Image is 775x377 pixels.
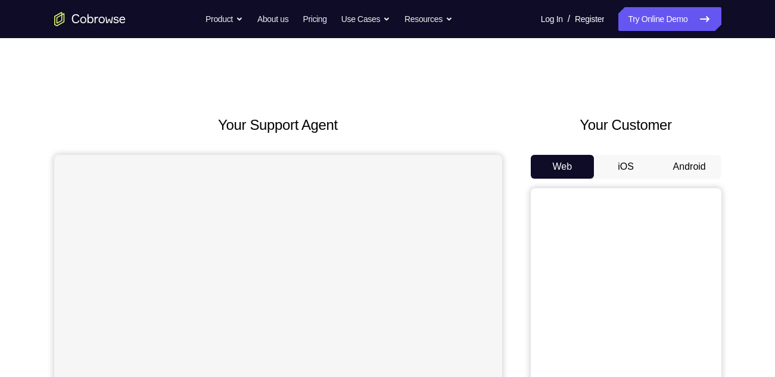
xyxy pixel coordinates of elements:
[658,155,721,179] button: Android
[54,114,502,136] h2: Your Support Agent
[303,7,326,31] a: Pricing
[594,155,658,179] button: iOS
[618,7,721,31] a: Try Online Demo
[341,7,390,31] button: Use Cases
[257,7,288,31] a: About us
[531,155,595,179] button: Web
[541,7,563,31] a: Log In
[206,7,243,31] button: Product
[404,7,453,31] button: Resources
[54,12,126,26] a: Go to the home page
[568,12,570,26] span: /
[575,7,604,31] a: Register
[531,114,721,136] h2: Your Customer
